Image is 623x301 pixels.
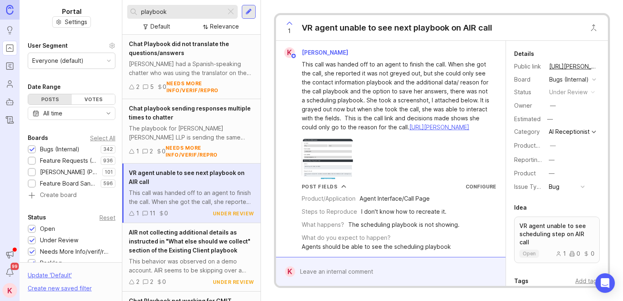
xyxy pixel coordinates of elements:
[28,133,48,143] div: Boards
[28,271,72,284] div: Update ' Default '
[40,168,98,177] div: [PERSON_NAME] (Public)
[129,60,254,77] div: [PERSON_NAME] had a Spanish-speaking chatter who was using the translator on the chat, however, w...
[302,49,348,56] span: [PERSON_NAME]
[545,114,555,124] div: —
[285,266,295,277] div: K
[40,259,62,268] div: Backlog
[40,179,97,188] div: Feature Board Sandbox [DATE]
[302,233,391,242] div: What do you expect to happen?
[65,18,87,26] span: Settings
[150,277,153,286] div: 2
[166,80,254,94] div: needs more info/verif/repro
[129,188,254,206] div: This call was handed off to an agent to finish the call. When she got the call, she reported it w...
[514,217,600,263] a: VR agent unable to see scheduling step on AIR callopen100
[523,250,536,257] p: open
[302,22,492,33] div: VR agent unable to see next playbook on AIR call
[556,251,566,257] div: 1
[549,155,555,164] div: —
[150,209,155,218] div: 11
[2,265,17,280] button: Notifications
[28,192,115,199] a: Create board
[2,23,17,38] a: Ideas
[150,82,154,91] div: 5
[129,229,250,254] span: AIR not collecting additional details as instructed in "What else should we collect" section of t...
[150,22,170,31] div: Default
[163,82,166,91] div: 0
[40,247,111,256] div: Needs More Info/verif/repro
[11,263,19,270] span: 99
[550,141,556,150] div: —
[302,242,451,251] div: Agents should be able to see the scheduling playbook
[164,209,168,218] div: 0
[288,27,291,35] span: 1
[302,220,344,229] div: What happens?
[103,180,113,187] p: 596
[103,157,113,164] p: 936
[583,251,594,257] div: 0
[284,47,295,58] div: K
[105,169,113,175] p: 101
[514,75,543,84] div: Board
[129,105,251,121] span: Chat playbook sending responses multiple times to chatter
[514,49,534,59] div: Details
[302,183,338,190] div: Post Fields
[361,207,446,216] div: I don't know how to recreate it.
[122,164,261,223] a: VR agent unable to see next playbook on AIR callThis call was handed off to an agent to finish th...
[43,109,62,118] div: All time
[514,156,558,163] label: Reporting Team
[2,283,17,298] button: K
[136,209,139,218] div: 1
[514,142,557,149] label: ProductboardID
[549,182,559,191] div: Bug
[514,203,527,212] div: Idea
[28,284,92,293] div: Create new saved filter
[569,251,580,257] div: 0
[514,127,543,136] div: Category
[90,136,115,140] div: Select All
[2,59,17,73] a: Roadmaps
[549,129,590,135] div: AI Receptionist
[302,207,357,216] div: Steps to Reproduce
[136,147,139,156] div: 1
[210,22,239,31] div: Relevance
[514,88,543,97] div: Status
[2,247,17,262] button: Announcements
[519,222,594,246] p: VR agent unable to see scheduling step on AIR call
[2,95,17,109] a: Autopilot
[2,41,17,55] a: Portal
[28,41,68,51] div: User Segment
[2,77,17,91] a: Users
[122,35,261,99] a: Chat Playbook did not translate the questions/answers[PERSON_NAME] had a Spanish-speaking chatter...
[549,88,588,97] div: under review
[348,220,460,229] div: The scheduling playbook is not showing.
[28,212,46,222] div: Status
[32,56,84,65] div: Everyone (default)
[302,183,347,190] button: Post Fields
[514,276,528,286] div: Tags
[72,94,115,104] div: Votes
[129,40,229,56] span: Chat Playbook did not translate the questions/answers
[162,147,166,156] div: 0
[103,146,113,153] p: 342
[52,16,91,28] button: Settings
[122,223,261,292] a: AIR not collecting additional details as instructed in "What else should we collect" section of t...
[585,20,602,36] button: Close button
[213,210,254,217] div: under review
[150,147,153,156] div: 2
[409,124,469,131] a: [URL][PERSON_NAME]
[129,169,245,185] span: VR agent unable to see next playbook on AIR call
[122,99,261,164] a: Chat playbook sending responses multiple times to chatterThe playbook for [PERSON_NAME] [PERSON_N...
[302,194,356,203] div: Product/Application
[549,169,555,178] div: —
[129,257,254,275] div: This behavior was observed on a demo account. AIR seems to be skipping over a part of the playboo...
[514,62,543,71] div: Public link
[514,183,544,190] label: Issue Type
[279,47,355,58] a: K[PERSON_NAME]
[302,60,489,132] div: This call was handed off to an agent to finish the call. When she got the call, she reported it w...
[102,110,115,117] svg: toggle icon
[2,113,17,127] a: Changelog
[40,156,97,165] div: Feature Requests (Internal)
[290,53,296,59] img: member badge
